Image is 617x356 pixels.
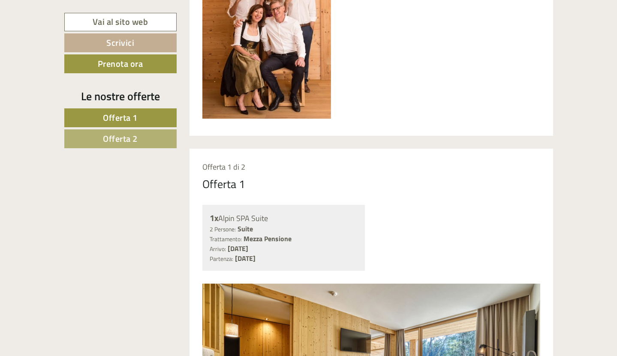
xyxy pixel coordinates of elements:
[210,235,242,243] small: Trattamento:
[244,233,292,244] b: Mezza Pensione
[235,253,256,263] b: [DATE]
[210,254,233,263] small: Partenza:
[210,225,236,233] small: 2 Persone:
[202,161,245,173] span: Offerta 1 di 2
[64,33,177,52] a: Scrivici
[210,245,226,253] small: Arrivo:
[64,13,177,31] a: Vai al sito web
[64,88,177,104] div: Le nostre offerte
[210,212,358,224] div: Alpin SPA Suite
[228,243,248,254] b: [DATE]
[103,111,138,124] span: Offerta 1
[238,224,253,234] b: Suite
[64,54,177,73] a: Prenota ora
[210,211,218,224] b: 1x
[202,176,245,192] div: Offerta 1
[103,132,138,145] span: Offerta 2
